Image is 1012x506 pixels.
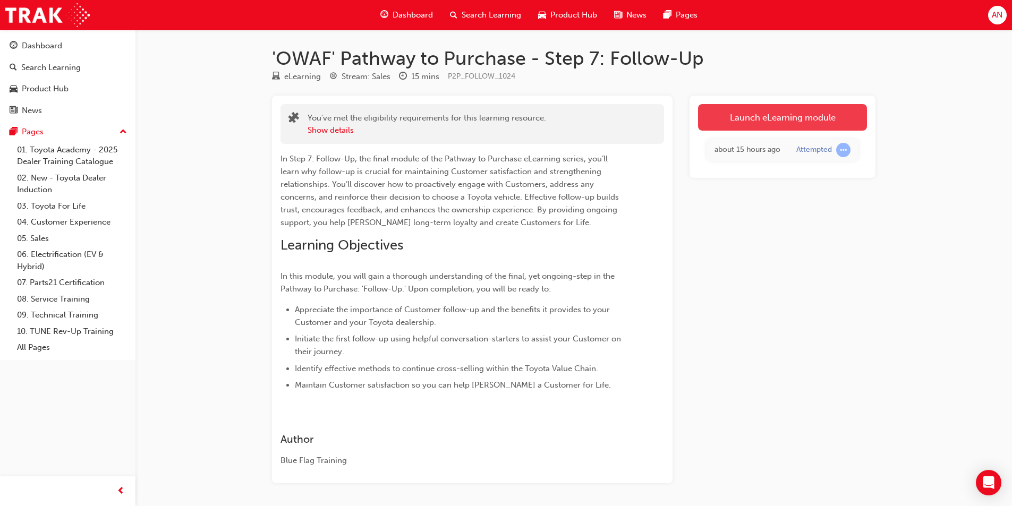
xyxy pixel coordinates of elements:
span: guage-icon [380,8,388,22]
div: You've met the eligibility requirements for this learning resource. [308,112,546,136]
div: Fri Aug 22 2025 17:01:54 GMT+1000 (Australian Eastern Standard Time) [715,144,780,156]
div: Search Learning [21,62,81,74]
span: Learning resource code [448,72,515,81]
div: Stream: Sales [342,71,390,83]
button: Pages [4,122,131,142]
span: news-icon [10,106,18,116]
a: 05. Sales [13,230,131,247]
button: Show details [308,124,354,136]
div: Blue Flag Training [280,454,626,467]
a: car-iconProduct Hub [530,4,606,26]
div: News [22,105,42,117]
a: Product Hub [4,79,131,99]
span: learningResourceType_ELEARNING-icon [272,72,280,82]
span: Search Learning [462,9,521,21]
div: Duration [399,70,439,83]
span: search-icon [10,63,17,73]
a: 08. Service Training [13,291,131,307]
a: 09. Technical Training [13,307,131,323]
span: puzzle-icon [288,113,299,125]
span: pages-icon [664,8,671,22]
div: Pages [22,126,44,138]
a: Launch eLearning module [698,104,867,131]
span: Appreciate the importance of Customer follow-up and the benefits it provides to your Customer and... [295,305,612,327]
span: learningRecordVerb_ATTEMPT-icon [836,143,851,157]
span: Learning Objectives [280,237,403,253]
span: Maintain Customer satisfaction so you can help [PERSON_NAME] a Customer for Life. [295,380,611,390]
span: Product Hub [550,9,597,21]
span: target-icon [329,72,337,82]
a: News [4,101,131,121]
span: AN [992,9,1002,21]
span: Identify effective methods to continue cross-selling within the Toyota Value Chain. [295,364,598,373]
a: guage-iconDashboard [372,4,441,26]
a: pages-iconPages [655,4,706,26]
span: In this module, you will gain a thorough understanding of the final, yet ongoing-step in the Path... [280,271,617,294]
span: guage-icon [10,41,18,51]
span: News [626,9,647,21]
span: search-icon [450,8,457,22]
span: In Step 7: Follow-Up, the final module of the Pathway to Purchase eLearning series, you’ll learn ... [280,154,621,227]
div: Stream [329,70,390,83]
div: Dashboard [22,40,62,52]
a: Search Learning [4,58,131,78]
div: Type [272,70,321,83]
div: Open Intercom Messenger [976,470,1001,495]
a: 02. New - Toyota Dealer Induction [13,170,131,198]
span: Initiate the first follow-up using helpful conversation-starters to assist your Customer on their... [295,334,623,356]
span: prev-icon [117,485,125,498]
div: Attempted [796,145,832,155]
span: car-icon [538,8,546,22]
a: 06. Electrification (EV & Hybrid) [13,246,131,275]
button: AN [988,6,1007,24]
span: up-icon [120,125,127,139]
span: pages-icon [10,127,18,137]
div: 15 mins [411,71,439,83]
span: Pages [676,9,698,21]
a: All Pages [13,339,131,356]
span: car-icon [10,84,18,94]
img: Trak [5,3,90,27]
span: Dashboard [393,9,433,21]
h3: Author [280,433,626,445]
div: Product Hub [22,83,69,95]
button: DashboardSearch LearningProduct HubNews [4,34,131,122]
a: news-iconNews [606,4,655,26]
span: news-icon [614,8,622,22]
a: 01. Toyota Academy - 2025 Dealer Training Catalogue [13,142,131,170]
a: 03. Toyota For Life [13,198,131,215]
a: 04. Customer Experience [13,214,131,230]
a: Dashboard [4,36,131,56]
h1: 'OWAF' Pathway to Purchase - Step 7: Follow-Up [272,47,875,70]
a: 07. Parts21 Certification [13,275,131,291]
span: clock-icon [399,72,407,82]
div: eLearning [284,71,321,83]
a: search-iconSearch Learning [441,4,530,26]
a: 10. TUNE Rev-Up Training [13,323,131,340]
